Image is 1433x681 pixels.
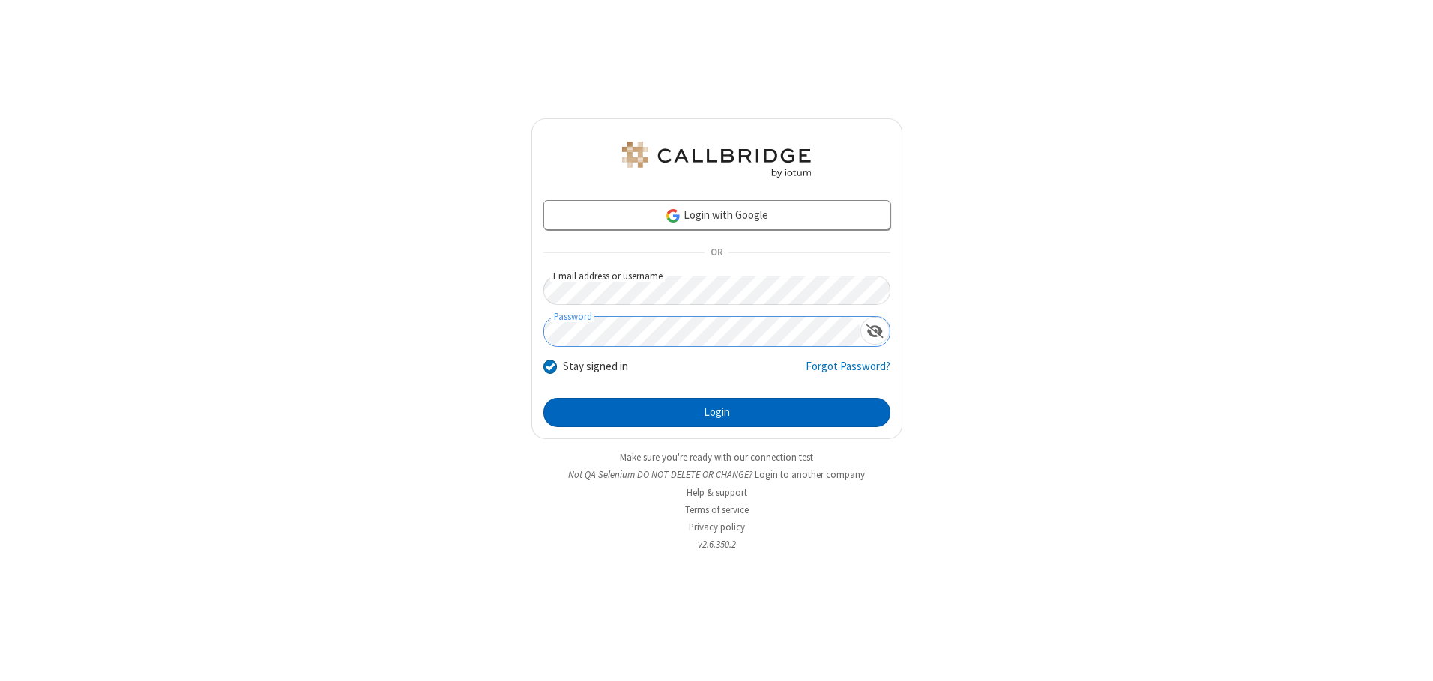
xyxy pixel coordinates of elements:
input: Password [544,317,860,346]
button: Login [543,398,890,428]
a: Forgot Password? [806,358,890,387]
img: QA Selenium DO NOT DELETE OR CHANGE [619,142,814,178]
input: Email address or username [543,276,890,305]
img: google-icon.png [665,208,681,224]
div: Show password [860,317,890,345]
li: Not QA Selenium DO NOT DELETE OR CHANGE? [531,467,902,482]
li: v2.6.350.2 [531,537,902,551]
a: Terms of service [685,503,749,516]
span: OR [705,243,728,264]
a: Make sure you're ready with our connection test [620,451,813,464]
button: Login to another company [755,467,865,482]
label: Stay signed in [563,358,628,375]
a: Login with Google [543,200,890,230]
a: Privacy policy [689,521,745,533]
a: Help & support [687,486,747,499]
